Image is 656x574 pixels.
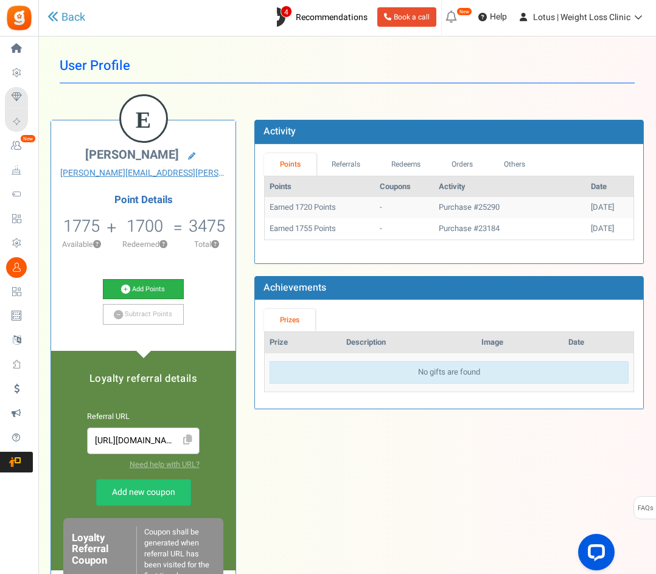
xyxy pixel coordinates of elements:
a: New [5,136,33,156]
th: Image [476,332,564,353]
td: Earned 1720 Points [265,197,375,218]
div: No gifts are found [270,361,629,384]
em: New [20,134,36,143]
th: Date [586,176,633,198]
button: ? [93,241,101,249]
td: Purchase #25290 [434,197,586,218]
a: Orders [436,153,489,176]
a: Add new coupon [96,479,191,506]
th: Points [265,176,375,198]
a: Need help with URL? [130,459,200,470]
a: Book a call [377,7,436,27]
th: Date [564,332,633,353]
b: Activity [263,124,296,139]
button: ? [211,241,219,249]
div: [DATE] [591,223,629,235]
a: Subtract Points [103,304,184,325]
span: Lotus | Weight Loss Clinic [533,11,630,24]
th: Coupons [375,176,434,198]
span: Click to Copy [178,430,198,451]
h5: 1700 [127,217,163,235]
h4: Point Details [51,195,236,206]
p: Redeemed [117,239,172,250]
h1: User Profile [60,49,635,83]
span: Help [487,11,507,23]
span: 1775 [63,214,100,238]
td: - [375,218,434,240]
th: Description [341,332,476,353]
td: Purchase #23184 [434,218,586,240]
p: Available [57,239,105,250]
td: - [375,197,434,218]
span: [PERSON_NAME] [85,146,179,164]
figcaption: E [121,96,166,143]
a: Points [264,153,316,176]
th: Prize [265,332,341,353]
img: Gratisfaction [5,4,33,32]
span: 4 [281,5,292,18]
span: FAQs [637,497,654,520]
button: ? [159,241,167,249]
div: [DATE] [591,202,629,213]
h6: Referral URL [87,413,199,421]
span: Recommendations [296,11,368,24]
b: Achievements [263,280,326,295]
th: Activity [434,176,586,198]
a: Prizes [264,309,315,331]
td: Earned 1755 Points [265,218,375,240]
a: 4 Recommendations [266,7,372,27]
h5: 3475 [189,217,225,235]
a: Referrals [316,153,376,176]
em: New [456,7,472,16]
a: Redeems [375,153,436,176]
h5: Loyalty referral details [63,373,223,384]
a: Help [473,7,512,27]
a: [PERSON_NAME][EMAIL_ADDRESS][PERSON_NAME][DOMAIN_NAME] [60,167,226,179]
a: Add Points [103,279,184,300]
p: Total [184,239,229,250]
a: Others [489,153,541,176]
